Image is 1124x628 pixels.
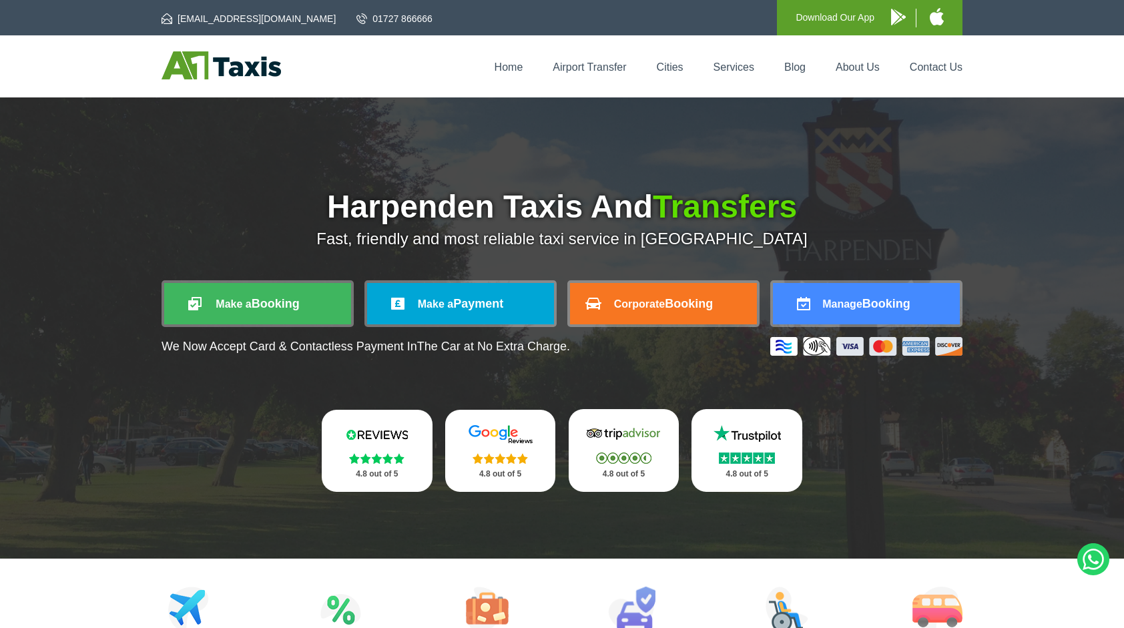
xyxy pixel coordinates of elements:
a: 01727 866666 [356,12,433,25]
img: A1 Taxis Android App [891,9,906,25]
h1: Harpenden Taxis And [162,191,962,223]
a: CorporateBooking [570,283,757,324]
span: Manage [822,298,862,310]
img: Stars [349,453,404,464]
img: A1 Taxis St Albans LTD [162,51,281,79]
img: Trustpilot [707,424,787,444]
p: 4.8 out of 5 [706,466,788,483]
a: Airport Transfer [553,61,626,73]
span: Make a [418,298,453,310]
a: Contact Us [910,61,962,73]
img: Reviews.io [337,424,417,444]
a: Home [495,61,523,73]
a: Reviews.io Stars 4.8 out of 5 [322,410,433,492]
img: Credit And Debit Cards [770,337,962,356]
a: Tripadvisor Stars 4.8 out of 5 [569,409,679,492]
img: Google [461,424,541,444]
a: Make aPayment [367,283,554,324]
img: Tripadvisor [583,424,663,444]
span: Corporate [614,298,665,310]
a: ManageBooking [773,283,960,324]
a: Trustpilot Stars 4.8 out of 5 [691,409,802,492]
img: Stars [596,452,651,464]
p: We Now Accept Card & Contactless Payment In [162,340,570,354]
img: A1 Taxis iPhone App [930,8,944,25]
p: Fast, friendly and most reliable taxi service in [GEOGRAPHIC_DATA] [162,230,962,248]
img: Stars [473,453,528,464]
a: Google Stars 4.8 out of 5 [445,410,556,492]
span: Transfers [653,189,797,224]
img: Stars [719,452,775,464]
p: 4.8 out of 5 [336,466,418,483]
span: The Car at No Extra Charge. [417,340,570,353]
p: 4.8 out of 5 [460,466,541,483]
p: Download Our App [796,9,874,26]
a: Cities [657,61,683,73]
a: Blog [784,61,806,73]
a: Make aBooking [164,283,351,324]
a: [EMAIL_ADDRESS][DOMAIN_NAME] [162,12,336,25]
a: About Us [836,61,880,73]
a: Services [714,61,754,73]
p: 4.8 out of 5 [583,466,665,483]
span: Make a [216,298,251,310]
